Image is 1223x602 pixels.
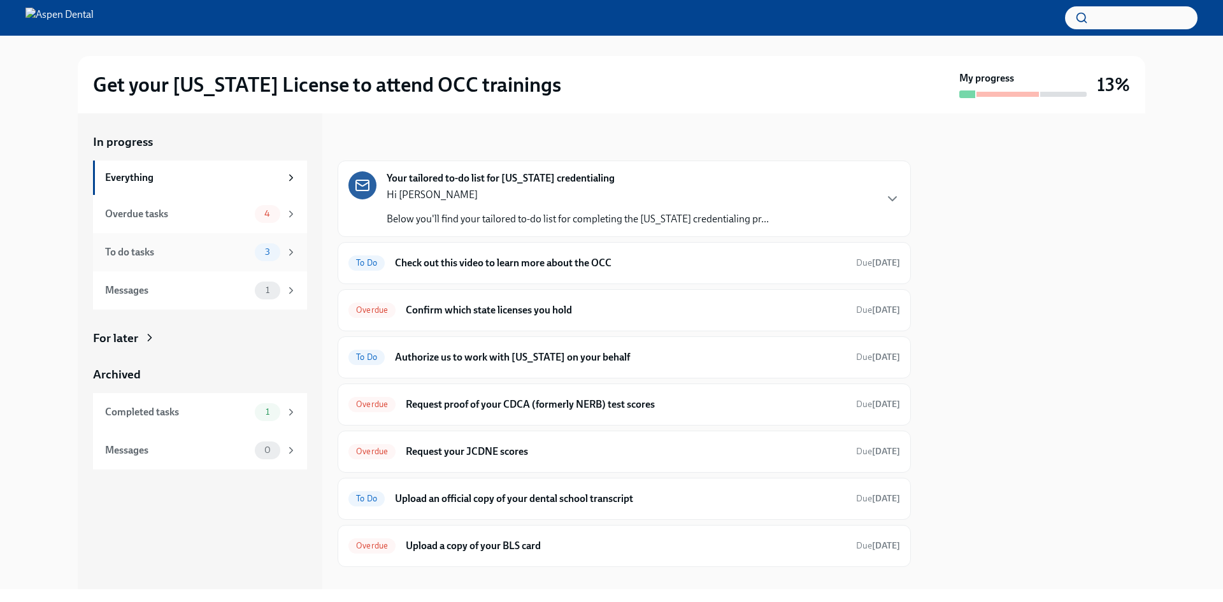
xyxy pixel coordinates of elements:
a: In progress [93,134,307,150]
strong: [DATE] [872,305,900,315]
strong: [DATE] [872,352,900,362]
h6: Upload a copy of your BLS card [406,539,846,553]
a: OverdueRequest proof of your CDCA (formerly NERB) test scoresDue[DATE] [348,394,900,415]
a: Completed tasks1 [93,393,307,431]
h6: Authorize us to work with [US_STATE] on your behalf [395,350,846,364]
div: Everything [105,171,280,185]
a: OverdueRequest your JCDNE scoresDue[DATE] [348,441,900,462]
a: For later [93,330,307,347]
div: To do tasks [105,245,250,259]
span: September 17th, 2025 08:00 [856,304,900,316]
a: Everything [93,161,307,195]
div: Messages [105,443,250,457]
span: To Do [348,258,385,268]
a: To DoAuthorize us to work with [US_STATE] on your behalfDue[DATE] [348,347,900,368]
span: September 29th, 2025 08:00 [856,351,900,363]
strong: [DATE] [872,257,900,268]
a: OverdueUpload a copy of your BLS cardDue[DATE] [348,536,900,556]
span: 4 [257,209,278,219]
span: 1 [258,407,277,417]
span: September 20th, 2025 08:00 [856,445,900,457]
span: 0 [257,445,278,455]
span: Overdue [348,447,396,456]
h3: 13% [1097,73,1130,96]
div: In progress [338,134,397,150]
a: Messages0 [93,431,307,469]
strong: [DATE] [872,399,900,410]
strong: Your tailored to-do list for [US_STATE] credentialing [387,171,615,185]
h6: Check out this video to learn more about the OCC [395,256,846,270]
strong: My progress [959,71,1014,85]
img: Aspen Dental [25,8,94,28]
div: Completed tasks [105,405,250,419]
span: Due [856,257,900,268]
strong: [DATE] [872,493,900,504]
strong: [DATE] [872,446,900,457]
a: To do tasks3 [93,233,307,271]
span: September 25th, 2025 08:00 [856,257,900,269]
a: To DoCheck out this video to learn more about the OCCDue[DATE] [348,253,900,273]
span: To Do [348,494,385,503]
span: September 20th, 2025 08:00 [856,398,900,410]
span: Due [856,540,900,551]
span: 1 [258,285,277,295]
h6: Request your JCDNE scores [406,445,846,459]
span: Due [856,352,900,362]
span: 3 [257,247,278,257]
a: To DoUpload an official copy of your dental school transcriptDue[DATE] [348,489,900,509]
span: Overdue [348,541,396,550]
strong: [DATE] [872,540,900,551]
span: Due [856,399,900,410]
div: Messages [105,283,250,297]
a: Overdue tasks4 [93,195,307,233]
p: Hi [PERSON_NAME] [387,188,769,202]
div: Overdue tasks [105,207,250,221]
span: Due [856,305,900,315]
span: Due [856,446,900,457]
p: Below you'll find your tailored to-do list for completing the [US_STATE] credentialing pr... [387,212,769,226]
span: Overdue [348,305,396,315]
h6: Request proof of your CDCA (formerly NERB) test scores [406,398,846,412]
span: October 13th, 2025 08:00 [856,492,900,505]
span: Overdue [348,399,396,409]
span: Due [856,493,900,504]
a: Messages1 [93,271,307,310]
div: For later [93,330,138,347]
a: Archived [93,366,307,383]
h2: Get your [US_STATE] License to attend OCC trainings [93,72,561,97]
h6: Upload an official copy of your dental school transcript [395,492,846,506]
span: To Do [348,352,385,362]
span: September 20th, 2025 08:00 [856,540,900,552]
h6: Confirm which state licenses you hold [406,303,846,317]
a: OverdueConfirm which state licenses you holdDue[DATE] [348,300,900,320]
